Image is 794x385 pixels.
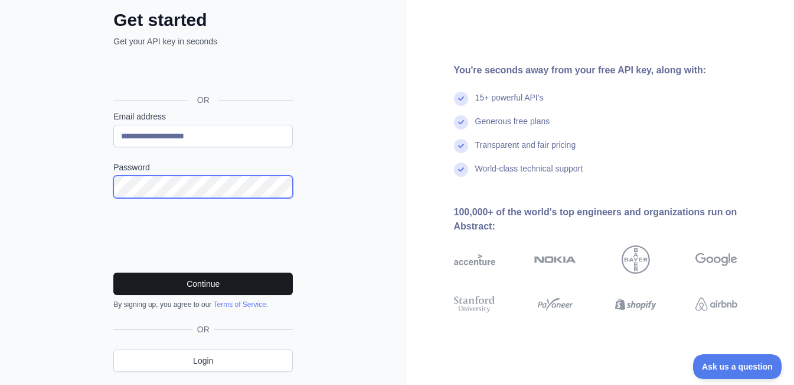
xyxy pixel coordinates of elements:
[107,60,296,86] iframe: Sign in with Google Button
[113,35,293,47] p: Get your API key in seconds
[454,63,776,77] div: You're seconds away from your free API key, along with:
[113,212,293,258] iframe: reCAPTCHA
[188,94,219,106] span: OR
[695,294,737,315] img: airbnb
[113,9,293,31] h2: Get started
[454,205,776,234] div: 100,000+ of the world's top engineers and organizations run on Abstract:
[454,92,468,106] img: check mark
[113,350,293,372] a: Login
[454,245,496,274] img: accenture
[454,294,496,315] img: stanford university
[695,245,737,274] img: google
[475,115,550,139] div: Generous free plans
[454,163,468,177] img: check mark
[615,294,657,315] img: shopify
[534,245,576,274] img: nokia
[113,273,293,295] button: Continue
[693,354,782,379] iframe: Toggle Customer Support
[454,139,468,153] img: check mark
[113,300,293,309] div: By signing up, you agree to our .
[192,323,214,335] span: OR
[475,92,544,115] div: 15+ powerful API's
[475,163,583,186] div: World-class technical support
[475,139,576,163] div: Transparent and fair pricing
[534,294,576,315] img: payoneer
[213,300,266,309] a: Terms of Service
[113,161,293,173] label: Password
[622,245,650,274] img: bayer
[454,115,468,130] img: check mark
[113,111,293,122] label: Email address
